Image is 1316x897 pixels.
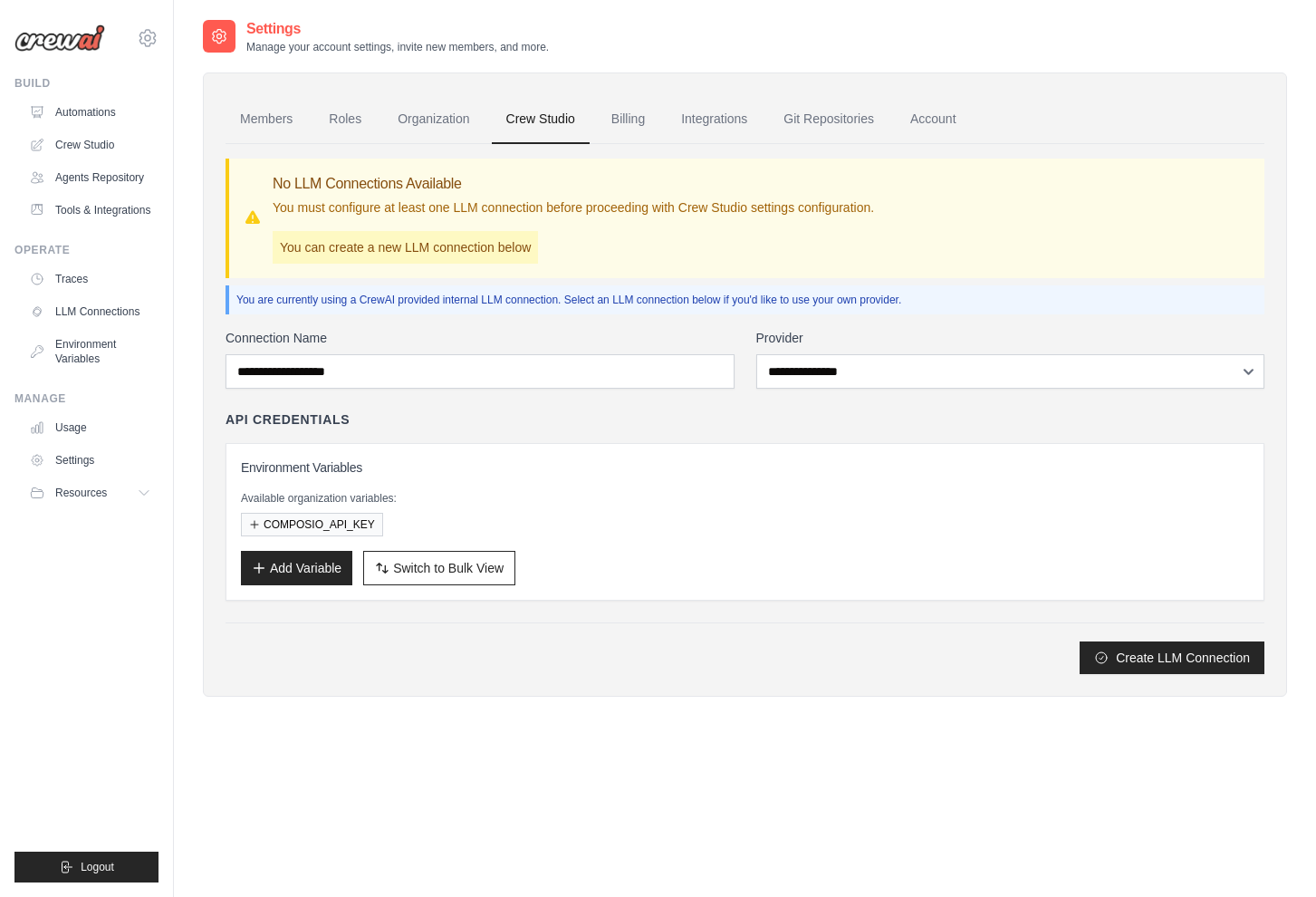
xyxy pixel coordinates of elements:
[226,410,350,429] h4: API Credentials
[55,486,107,500] span: Resources
[81,860,114,874] span: Logout
[756,329,1265,347] label: Provider
[314,95,376,144] a: Roles
[241,513,383,536] button: COMPOSIO_API_KEY
[896,95,971,144] a: Account
[1080,641,1264,674] button: Create LLM Connection
[241,551,352,585] button: Add Variable
[246,40,549,54] p: Manage your account settings, invite new members, and more.
[273,198,874,217] p: You must configure at least one LLM connection before proceeding with Crew Studio settings config...
[597,95,659,144] a: Billing
[226,329,735,347] label: Connection Name
[22,330,158,373] a: Environment Variables
[241,458,1249,477] h3: Environment Variables
[226,95,307,144] a: Members
[14,243,158,257] div: Operate
[14,391,158,406] div: Manage
[14,24,105,52] img: Logo
[14,852,158,883] button: Logout
[363,551,515,585] button: Switch to Bulk View
[492,95,590,144] a: Crew Studio
[22,446,158,475] a: Settings
[769,95,889,144] a: Git Repositories
[22,265,158,294] a: Traces
[22,196,158,225] a: Tools & Integrations
[383,95,484,144] a: Organization
[273,231,538,264] p: You can create a new LLM connection below
[22,98,158,127] a: Automations
[22,163,158,192] a: Agents Repository
[14,76,158,91] div: Build
[22,478,158,507] button: Resources
[241,491,1249,506] p: Available organization variables:
[22,413,158,442] a: Usage
[22,130,158,159] a: Crew Studio
[273,173,874,195] h3: No LLM Connections Available
[393,559,504,577] span: Switch to Bulk View
[236,293,1257,307] p: You are currently using a CrewAI provided internal LLM connection. Select an LLM connection below...
[22,297,158,326] a: LLM Connections
[246,18,549,40] h2: Settings
[667,95,762,144] a: Integrations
